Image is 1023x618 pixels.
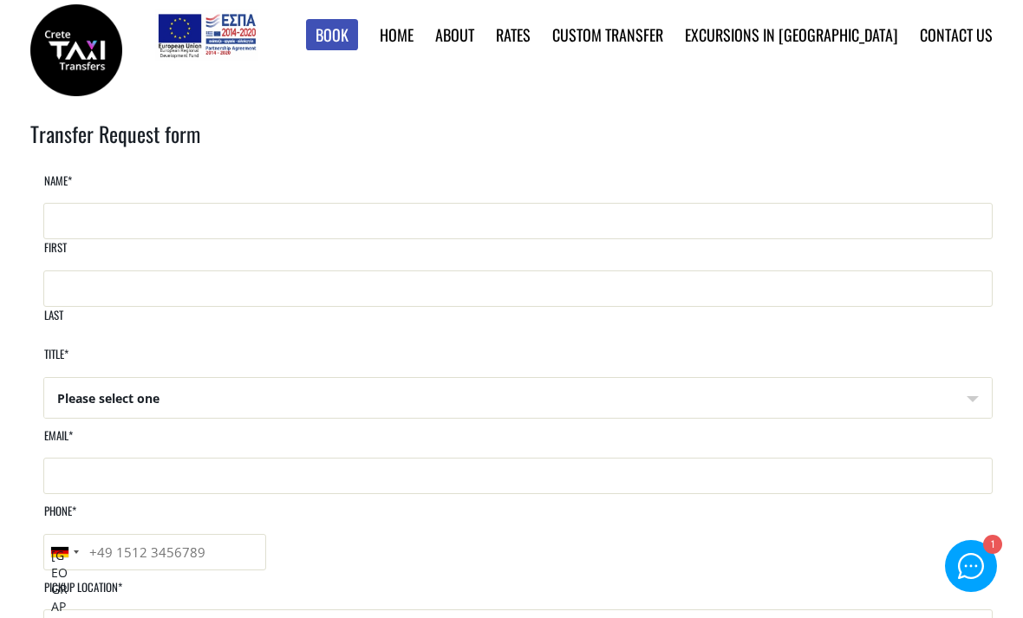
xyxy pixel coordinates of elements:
h2: Transfer Request form [30,119,992,172]
a: Rates [496,23,531,46]
div: Selected country [44,535,84,569]
a: Excursions in [GEOGRAPHIC_DATA] [685,23,898,46]
img: e-bannersEUERDF180X90.jpg [155,9,258,61]
a: Home [380,23,414,46]
a: Book [306,19,358,51]
a: About [435,23,474,46]
label: Last [43,307,63,337]
label: Title [43,346,68,376]
img: Crete Taxi Transfers | Crete Taxi Transfers search results | Crete Taxi Transfers [30,4,122,96]
div: 1 [983,536,1001,554]
label: Phone [43,503,76,533]
label: Name [43,172,72,203]
a: Custom Transfer [552,23,663,46]
label: Email [43,427,73,458]
a: Contact us [920,23,993,46]
a: Crete Taxi Transfers | Crete Taxi Transfers search results | Crete Taxi Transfers [30,39,122,57]
label: First [43,239,67,270]
label: Pickup location [43,579,122,609]
input: +49 1512 3456789 [43,534,266,570]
